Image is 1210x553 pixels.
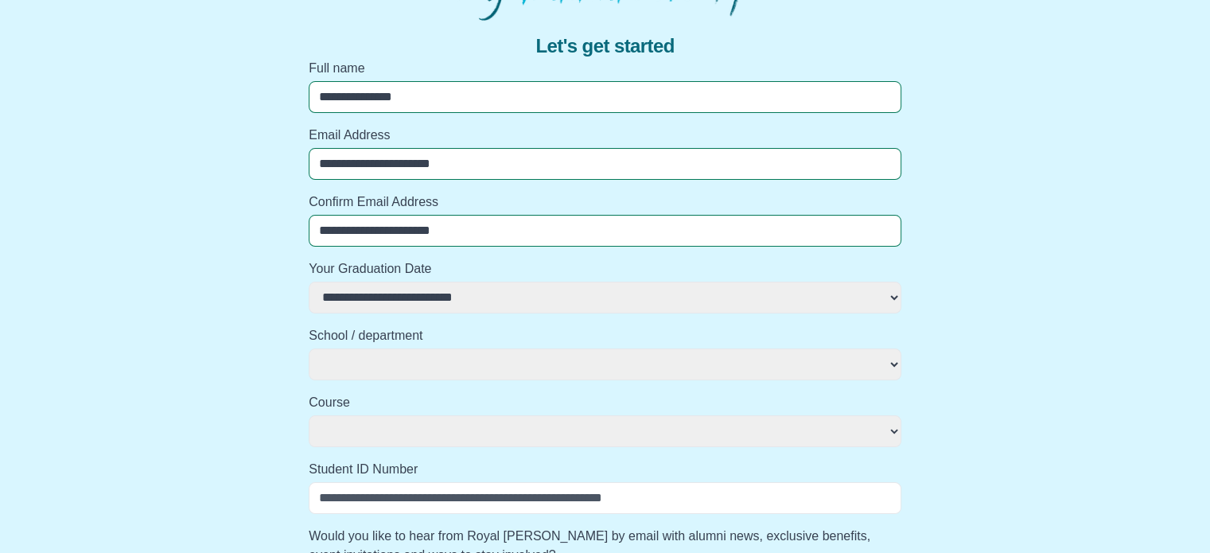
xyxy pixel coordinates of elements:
[309,259,901,278] label: Your Graduation Date
[309,193,901,212] label: Confirm Email Address
[535,33,674,59] span: Let's get started
[309,126,901,145] label: Email Address
[309,59,901,78] label: Full name
[309,393,901,412] label: Course
[309,460,901,479] label: Student ID Number
[309,326,901,345] label: School / department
